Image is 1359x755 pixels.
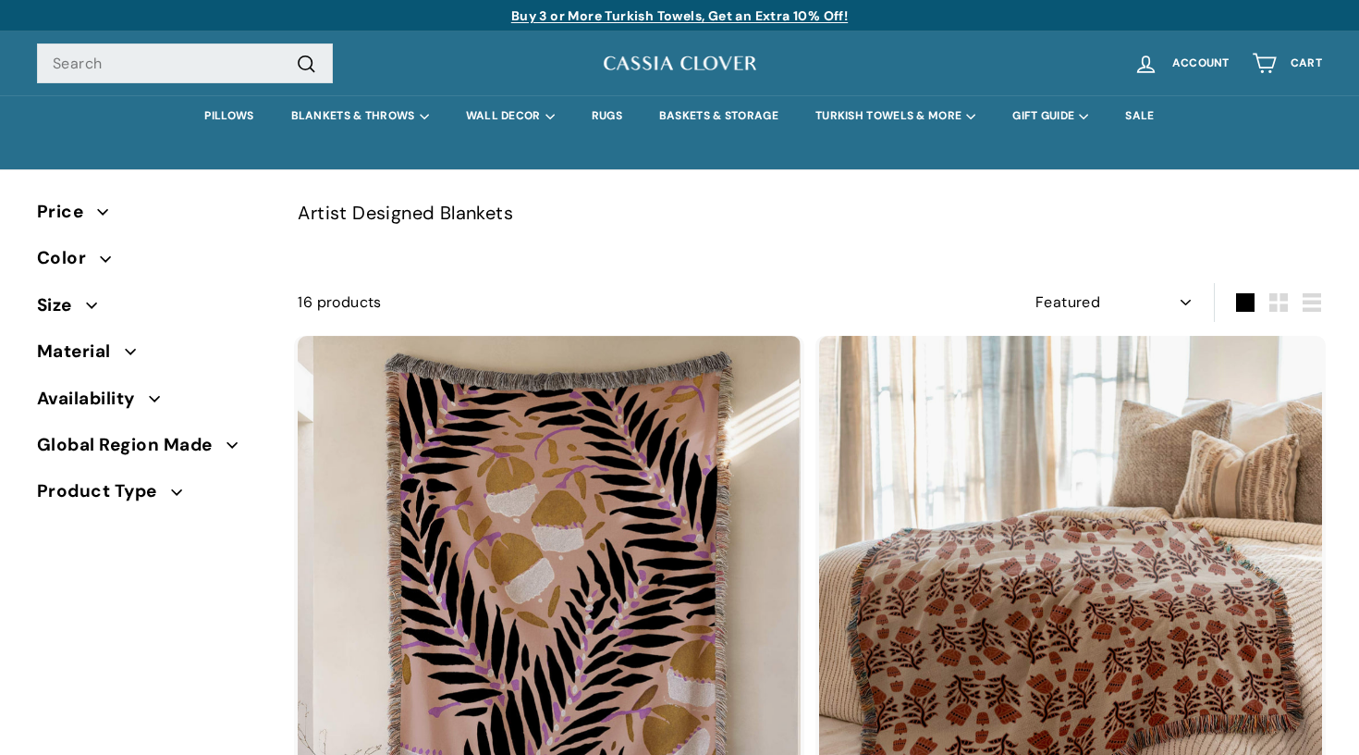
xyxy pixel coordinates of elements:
[186,95,272,137] a: PILLOWS
[37,244,100,272] span: Color
[37,380,268,427] button: Availability
[37,240,268,286] button: Color
[37,43,333,84] input: Search
[37,287,268,333] button: Size
[37,333,268,379] button: Material
[797,95,994,137] summary: TURKISH TOWELS & MORE
[573,95,641,137] a: RUGS
[447,95,573,137] summary: WALL DECOR
[1291,57,1322,69] span: Cart
[37,193,268,240] button: Price
[37,291,86,319] span: Size
[37,427,268,473] button: Global Region Made
[37,473,268,519] button: Product Type
[511,7,848,24] a: Buy 3 or More Turkish Towels, Get an Extra 10% Off!
[1107,95,1172,137] a: SALE
[37,385,149,413] span: Availability
[37,198,97,226] span: Price
[1241,36,1333,91] a: Cart
[1122,36,1241,91] a: Account
[37,477,171,505] span: Product Type
[994,95,1107,137] summary: GIFT GUIDE
[273,95,447,137] summary: BLANKETS & THROWS
[1172,57,1230,69] span: Account
[298,291,810,315] div: 16 products
[641,95,797,137] a: BASKETS & STORAGE
[37,338,125,365] span: Material
[298,198,1322,228] p: Artist Designed Blankets
[37,431,226,459] span: Global Region Made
